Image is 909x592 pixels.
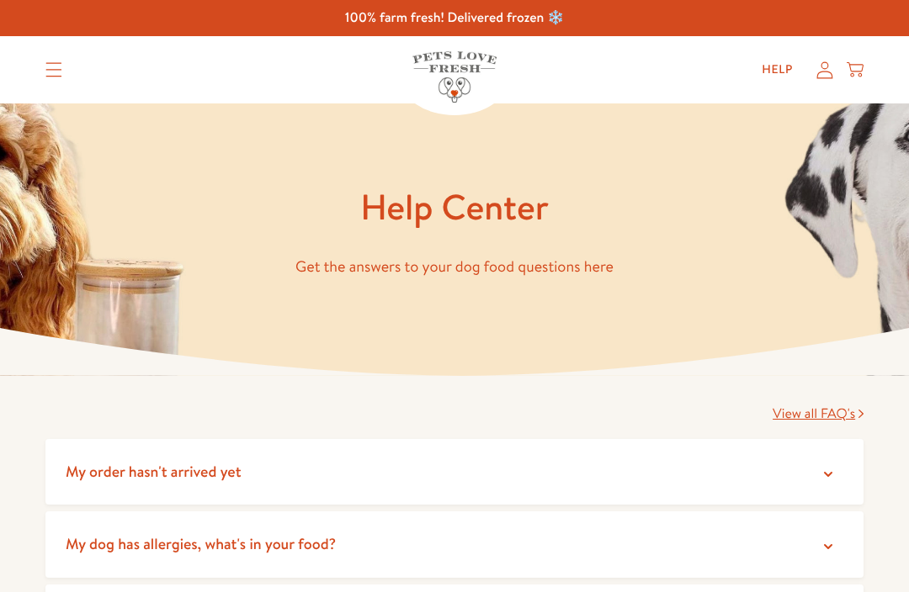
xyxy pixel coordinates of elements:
[66,461,242,482] span: My order hasn't arrived yet
[748,53,806,87] a: Help
[32,49,76,91] summary: Translation missing: en.sections.header.menu
[45,184,864,230] h1: Help Center
[45,439,864,505] summary: My order hasn't arrived yet
[773,404,855,423] span: View all FAQ's
[66,533,336,554] span: My dog has allergies, what's in your food?
[45,254,864,280] p: Get the answers to your dog food questions here
[412,51,497,103] img: Pets Love Fresh
[45,511,864,578] summary: My dog has allergies, what's in your food?
[773,404,864,423] a: View all FAQ's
